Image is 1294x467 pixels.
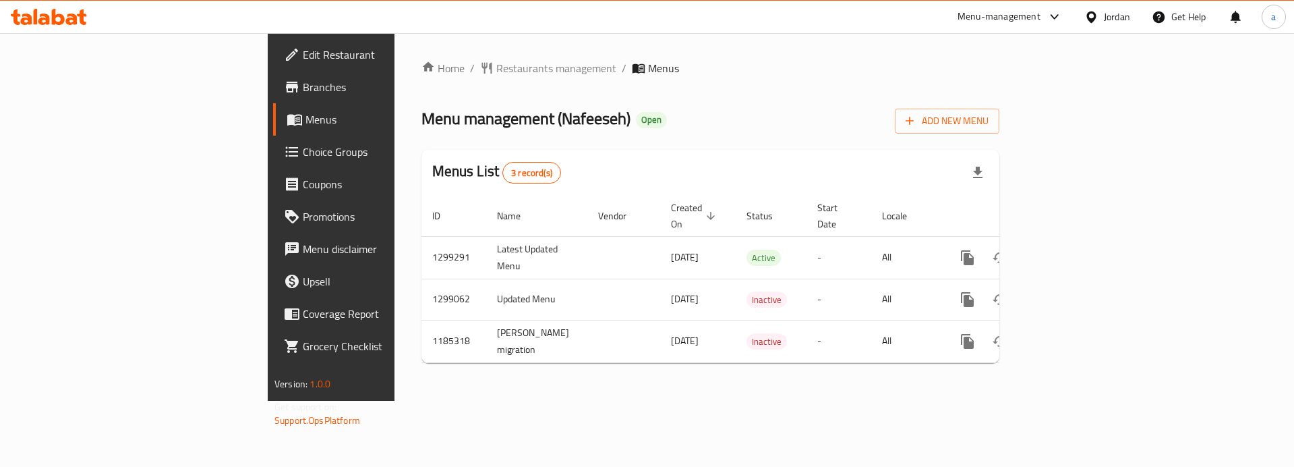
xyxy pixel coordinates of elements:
[806,320,871,362] td: -
[273,298,483,330] a: Coverage Report
[303,209,473,225] span: Promotions
[273,233,483,265] a: Menu disclaimer
[951,283,984,316] button: more
[636,112,667,128] div: Open
[671,200,719,232] span: Created On
[806,236,871,279] td: -
[303,273,473,290] span: Upsell
[273,200,483,233] a: Promotions
[951,325,984,358] button: more
[303,241,473,257] span: Menu disclaimer
[746,208,790,224] span: Status
[273,136,483,168] a: Choice Groups
[486,320,587,362] td: [PERSON_NAME] migration
[502,162,561,184] div: Total records count
[273,38,483,71] a: Edit Restaurant
[895,109,999,134] button: Add New Menu
[906,113,989,130] span: Add New Menu
[871,320,941,362] td: All
[1271,9,1276,24] span: a
[496,60,616,76] span: Restaurants management
[310,375,330,393] span: 1.0.0
[480,60,616,76] a: Restaurants management
[671,290,699,308] span: [DATE]
[303,144,473,160] span: Choice Groups
[303,79,473,95] span: Branches
[273,103,483,136] a: Menus
[984,283,1016,316] button: Change Status
[486,236,587,279] td: Latest Updated Menu
[984,242,1016,274] button: Change Status
[951,242,984,274] button: more
[274,398,336,416] span: Get support on:
[622,60,626,76] li: /
[274,375,307,393] span: Version:
[421,60,999,76] nav: breadcrumb
[273,71,483,103] a: Branches
[274,412,360,429] a: Support.OpsPlatform
[746,250,781,266] span: Active
[962,157,994,189] div: Export file
[1104,9,1130,24] div: Jordan
[421,196,1092,363] table: enhanced table
[432,208,458,224] span: ID
[305,111,473,128] span: Menus
[671,248,699,266] span: [DATE]
[817,200,855,232] span: Start Date
[958,9,1040,25] div: Menu-management
[882,208,924,224] span: Locale
[671,332,699,350] span: [DATE]
[648,60,679,76] span: Menus
[746,292,787,308] span: Inactive
[273,265,483,298] a: Upsell
[871,279,941,320] td: All
[746,333,787,350] div: Inactive
[636,114,667,126] span: Open
[746,292,787,308] div: Inactive
[497,208,538,224] span: Name
[303,306,473,322] span: Coverage Report
[303,47,473,63] span: Edit Restaurant
[421,103,630,134] span: Menu management ( Nafeeseh )
[273,330,483,362] a: Grocery Checklist
[503,167,560,180] span: 3 record(s)
[941,196,1092,237] th: Actions
[303,338,473,354] span: Grocery Checklist
[984,325,1016,358] button: Change Status
[746,334,787,350] span: Inactive
[598,208,644,224] span: Vendor
[486,279,587,320] td: Updated Menu
[806,279,871,320] td: -
[273,168,483,200] a: Coupons
[432,161,561,184] h2: Menus List
[871,236,941,279] td: All
[303,176,473,192] span: Coupons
